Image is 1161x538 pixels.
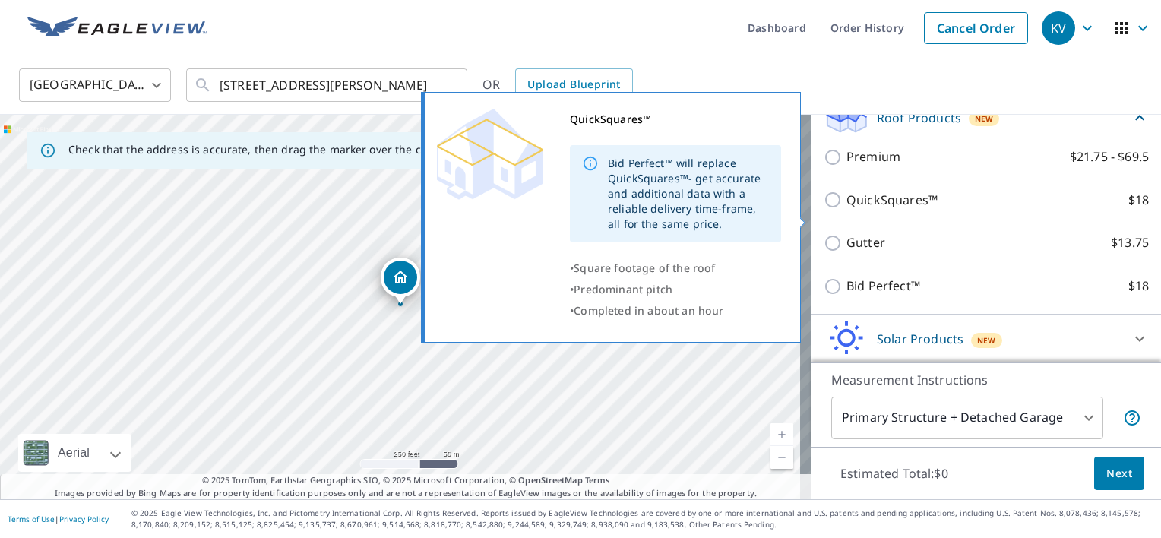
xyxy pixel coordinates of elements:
p: | [8,514,109,524]
span: Predominant pitch [574,282,672,296]
p: Check that the address is accurate, then drag the marker over the correct structure. [68,143,506,157]
div: KV [1042,11,1075,45]
p: $18 [1128,277,1149,296]
div: Aerial [18,434,131,472]
div: • [570,258,781,279]
a: Terms [585,474,610,486]
span: New [975,112,994,125]
p: $18 [1128,191,1149,210]
span: Upload Blueprint [527,75,620,94]
div: • [570,279,781,300]
a: Current Level 17, Zoom Out [770,446,793,469]
span: Your report will include the primary structure and a detached garage if one exists. [1123,409,1141,427]
a: OpenStreetMap [518,474,582,486]
div: • [570,300,781,321]
p: $13.75 [1111,233,1149,252]
span: Next [1106,464,1132,483]
div: Solar ProductsNew [824,321,1149,357]
span: © 2025 TomTom, Earthstar Geographics SIO, © 2025 Microsoft Corporation, © [202,474,610,487]
span: Completed in about an hour [574,303,723,318]
img: EV Logo [27,17,207,40]
input: Search by address or latitude-longitude [220,64,436,106]
p: Measurement Instructions [831,371,1141,389]
a: Terms of Use [8,514,55,524]
img: Premium [437,109,543,200]
div: Bid Perfect™ will replace QuickSquares™- get accurate and additional data with a reliable deliver... [608,150,769,238]
span: Square footage of the roof [574,261,715,275]
a: Upload Blueprint [515,68,632,102]
span: New [977,334,996,347]
p: Gutter [846,233,885,252]
div: OR [482,68,633,102]
button: Next [1094,457,1144,491]
a: Current Level 17, Zoom In [770,423,793,446]
p: QuickSquares™ [846,191,938,210]
a: Cancel Order [924,12,1028,44]
div: [GEOGRAPHIC_DATA] [19,64,171,106]
div: Primary Structure + Detached Garage [831,397,1103,439]
p: Premium [846,147,900,166]
p: $21.75 - $69.5 [1070,147,1149,166]
div: Dropped pin, building 1, Residential property, 411 E Avenida Magdalena San Clemente, CA 92672 [381,258,420,305]
p: Bid Perfect™ [846,277,920,296]
p: © 2025 Eagle View Technologies, Inc. and Pictometry International Corp. All Rights Reserved. Repo... [131,508,1153,530]
div: Aerial [53,434,94,472]
a: Privacy Policy [59,514,109,524]
p: Solar Products [877,330,963,348]
p: Roof Products [877,109,961,127]
p: Estimated Total: $0 [828,457,960,490]
div: QuickSquares™ [570,109,781,130]
div: Roof ProductsNew [824,100,1149,135]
